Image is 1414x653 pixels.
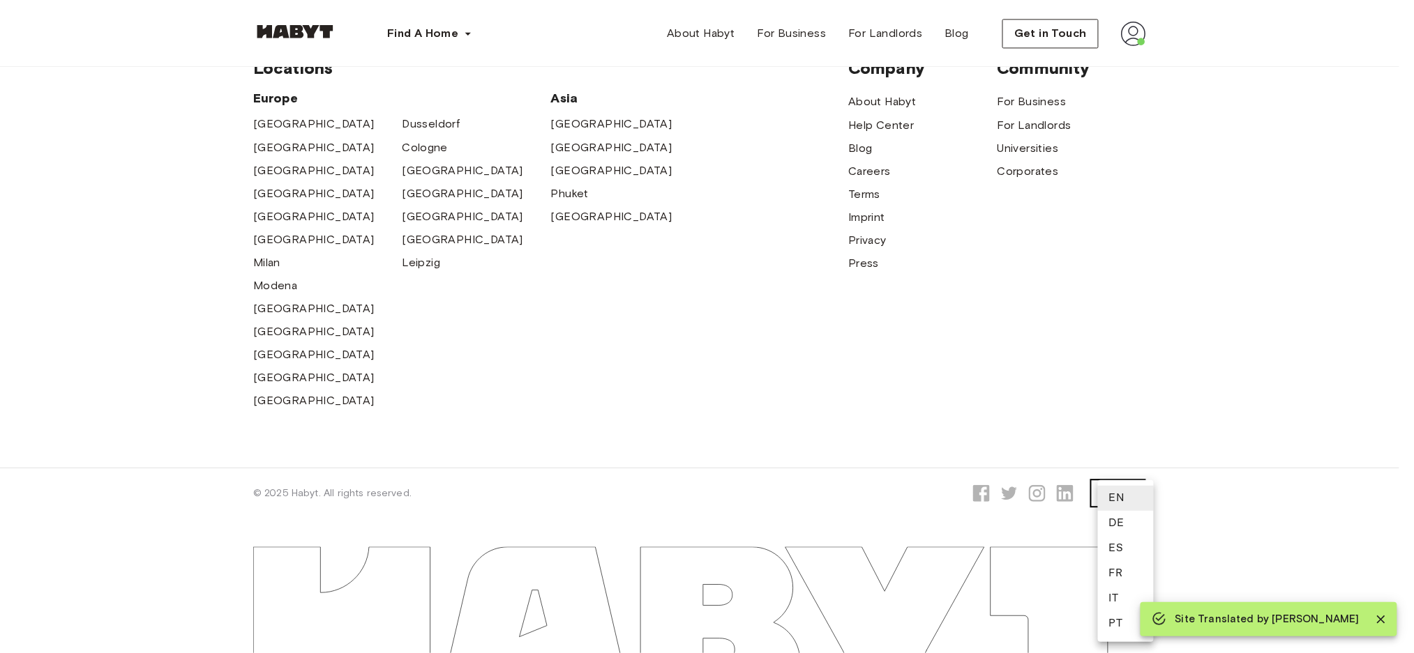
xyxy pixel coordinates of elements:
[1098,486,1154,511] li: EN
[1098,536,1154,561] li: ES
[1371,609,1392,630] button: Close
[1175,606,1360,632] div: Site Translated by [PERSON_NAME]
[1098,611,1154,636] li: PT
[1098,561,1154,586] li: FR
[1098,511,1154,536] li: DE
[1098,586,1154,611] li: IT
